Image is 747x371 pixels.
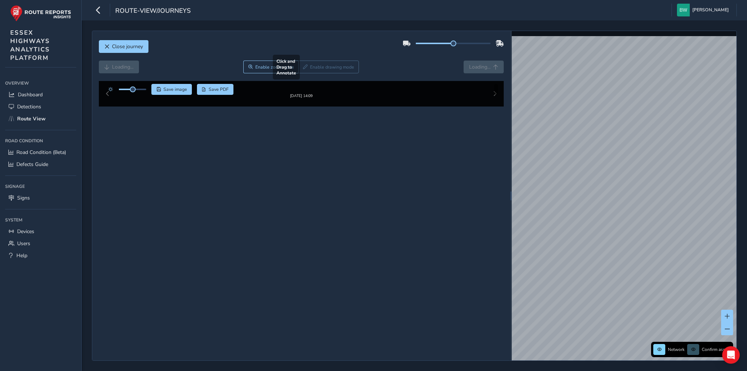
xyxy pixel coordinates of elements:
span: Save image [163,86,187,92]
img: Thumbnail frame [279,92,324,99]
a: Detections [5,101,76,113]
span: route-view/journeys [115,6,191,16]
span: Help [16,252,27,259]
span: Devices [17,228,34,235]
span: Route View [17,115,46,122]
a: Users [5,237,76,250]
a: Help [5,250,76,262]
div: [DATE] 14:09 [279,99,324,104]
a: Dashboard [5,89,76,101]
button: [PERSON_NAME] [677,4,731,16]
span: ESSEX HIGHWAYS ANALYTICS PLATFORM [10,28,50,62]
button: Close journey [99,40,148,53]
div: Open Intercom Messenger [722,346,740,364]
a: Road Condition (Beta) [5,146,76,158]
a: Defects Guide [5,158,76,170]
div: System [5,215,76,225]
div: Signage [5,181,76,192]
span: Signs [17,194,30,201]
span: Save PDF [209,86,229,92]
span: Dashboard [18,91,43,98]
img: diamond-layout [677,4,690,16]
button: PDF [197,84,234,95]
span: Enable zoom mode [255,64,294,70]
span: Network [668,347,685,352]
span: Confirm assets [702,347,731,352]
button: Save [151,84,192,95]
button: Zoom [243,61,298,73]
span: [PERSON_NAME] [692,4,729,16]
span: Users [17,240,30,247]
span: Close journey [112,43,143,50]
span: Defects Guide [16,161,48,168]
a: Signs [5,192,76,204]
div: Overview [5,78,76,89]
a: Route View [5,113,76,125]
span: Road Condition (Beta) [16,149,66,156]
a: Devices [5,225,76,237]
img: rr logo [10,5,71,22]
span: Detections [17,103,41,110]
div: Road Condition [5,135,76,146]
